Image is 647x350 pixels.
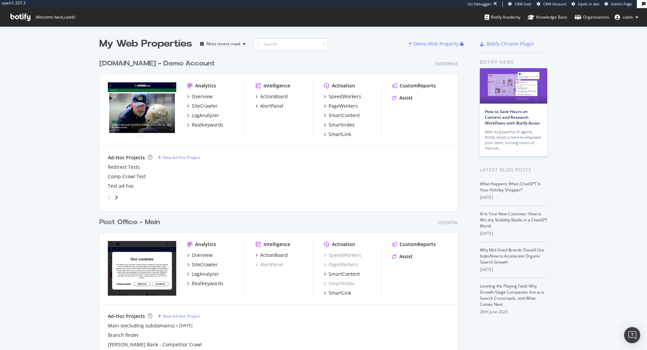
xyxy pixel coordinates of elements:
[99,217,160,227] div: Post Office - Main
[163,313,200,319] div: New Ad-Hoc Project
[187,280,223,287] a: RealKeywords
[480,41,534,47] a: Botify Chrome Plugin
[399,253,413,260] div: Assist
[480,194,548,200] div: [DATE]
[187,261,218,268] a: SiteCrawler
[192,271,219,277] div: LogAnalyzer
[108,332,139,339] a: Branch finder
[480,166,548,173] div: Latest Blog Posts
[537,1,566,7] a: CRM Account
[179,323,192,328] a: [DATE]
[108,322,175,329] div: Main (excluding subdomains)
[108,341,202,348] a: [PERSON_NAME] Bank - Competitor Crawl
[329,93,361,100] div: SpeedWorkers
[108,173,146,180] a: Comp Crawl Test
[99,59,215,69] div: [DOMAIN_NAME] - Demo Account
[480,181,541,193] a: What Happens When ChatGPT Is Your Holiday Shopper?
[609,12,644,23] button: caleb
[515,1,532,6] span: CRM User
[255,103,283,109] a: AlertPanel
[264,241,290,248] div: Intelligence
[324,122,355,128] a: SmartIndex
[260,103,283,109] div: AlertPanel
[264,82,290,89] div: Intelligence
[408,38,460,49] button: Demo Web Property
[485,129,542,151] div: With its powerful AI agents, Botify Assist is here to empower your team, turning hours of manual…
[99,217,163,227] a: Post Office - Main
[260,252,288,259] div: ActionBoard
[35,15,75,20] span: Welcome back, caleb !
[528,14,567,21] div: Knowledge Base
[255,261,283,268] a: AlertPanel
[485,109,540,126] a: How to Save Hours on Content and Research Workflows with Botify Assist
[114,194,119,201] div: angle-right
[324,131,351,138] a: SmartLink
[438,220,458,225] div: Essential
[324,290,351,296] a: SmartLink
[187,112,219,119] a: LogAnalyzer
[485,8,520,26] a: Botify Academy
[605,1,632,7] a: Admin Page
[575,14,609,21] div: Organizations
[195,241,216,248] div: Analytics
[99,37,192,51] div: My Web Properties
[480,231,548,237] div: [DATE]
[413,41,459,47] div: Demo Web Property
[480,211,548,229] a: AI Is Your New Customer: How to Win the Visibility Battle in a ChatGPT World
[578,1,599,6] span: Open in dev
[108,82,176,137] img: UHND.com (Demo Account)
[260,93,288,100] div: ActionBoard
[408,41,460,47] a: Demo Web Property
[192,280,223,287] div: RealKeywords
[163,155,200,160] div: New Ad-Hoc Project
[572,1,599,7] a: Open in dev
[108,183,134,189] a: Test ad-hoc
[329,122,355,128] div: SmartIndex
[324,280,355,287] a: SmartIndex
[187,103,218,109] a: SiteCrawler
[468,1,492,7] div: Viz Debugger:
[611,1,632,6] span: Admin Page
[255,93,288,100] a: ActionBoard
[192,252,213,259] div: Overview
[480,68,547,104] img: How to Save Hours on Content and Research Workflows with Botify Assist
[187,252,213,259] a: Overview
[192,93,213,100] div: Overview
[324,252,361,259] div: SpeedWorkers
[324,103,358,109] a: PageWorkers
[324,261,358,268] a: PageWorkers
[197,38,248,49] button: Most recent crawl
[108,241,176,296] img: *postoffice.co.uk
[192,103,218,109] div: SiteCrawler
[399,95,413,101] div: Assist
[392,253,413,260] a: Assist
[480,309,548,315] div: 26th June 2025
[108,154,145,161] div: Ad-Hoc Projects
[108,164,140,170] a: Redirect Tests
[400,82,436,89] div: CustomReports
[99,59,218,69] a: [DOMAIN_NAME] - Demo Account
[187,271,219,277] a: LogAnalyzer
[187,93,213,100] a: Overview
[192,122,223,128] div: RealKeywords
[192,112,219,119] div: LogAnalyzer
[195,82,216,89] div: Analytics
[508,1,532,7] a: CRM User
[480,247,544,265] a: Why Mid-Sized Brands Should Use IndexNow to Accelerate Organic Search Growth
[158,155,200,160] a: New Ad-Hoc Project
[480,283,544,307] a: Leveling the Playing Field: Why Growth-Stage Companies Are at a Search Crossroads, and What Comes...
[324,112,360,119] a: SmartContent
[105,192,114,203] div: angle-left
[329,271,360,277] div: SmartContent
[392,82,436,89] a: CustomReports
[435,61,458,67] div: Enterprise
[480,58,548,66] div: Botify news
[575,8,609,26] a: Organizations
